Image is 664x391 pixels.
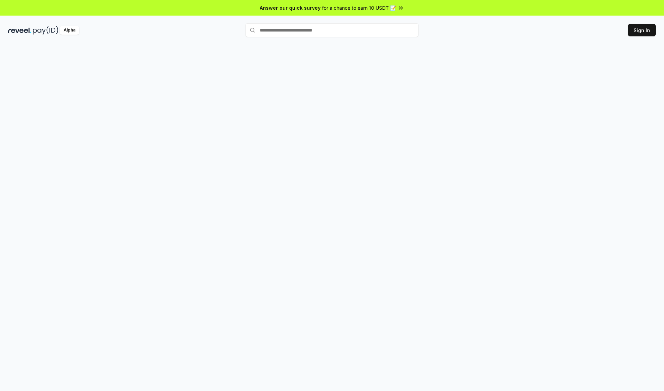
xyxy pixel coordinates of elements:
img: pay_id [33,26,58,35]
img: reveel_dark [8,26,31,35]
button: Sign In [628,24,656,36]
div: Alpha [60,26,79,35]
span: Answer our quick survey [260,4,321,11]
span: for a chance to earn 10 USDT 📝 [322,4,396,11]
